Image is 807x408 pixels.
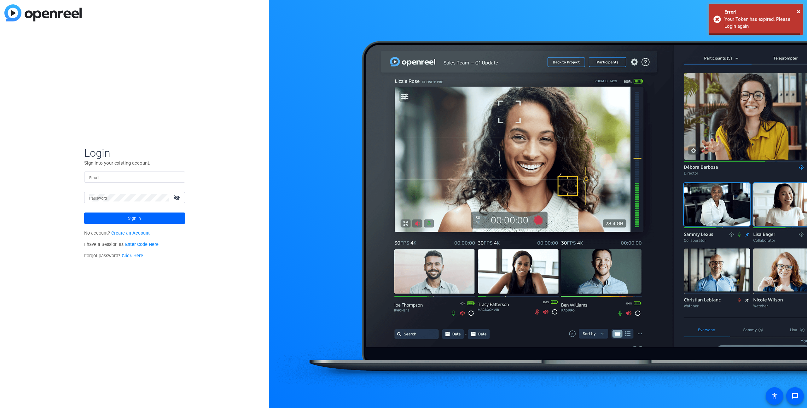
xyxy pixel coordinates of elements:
[84,242,159,247] span: I have a Session ID.
[128,210,141,226] span: Sign in
[89,196,107,201] mat-label: Password
[111,230,150,236] a: Create an Account
[84,230,150,236] span: No account?
[122,253,143,259] a: Click Here
[4,4,82,21] img: blue-gradient.svg
[724,16,798,30] div: Your Token has expired. Please Login again
[84,146,185,160] span: Login
[125,242,159,247] a: Enter Code Here
[797,7,800,16] button: Close
[797,8,800,15] span: ×
[791,392,799,400] mat-icon: message
[84,213,185,224] button: Sign in
[84,253,143,259] span: Forgot password?
[771,392,778,400] mat-icon: accessibility
[170,193,185,202] mat-icon: visibility_off
[724,9,798,16] div: Error!
[84,160,185,166] p: Sign into your existing account.
[89,176,100,180] mat-label: Email
[89,173,180,181] input: Enter Email Address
